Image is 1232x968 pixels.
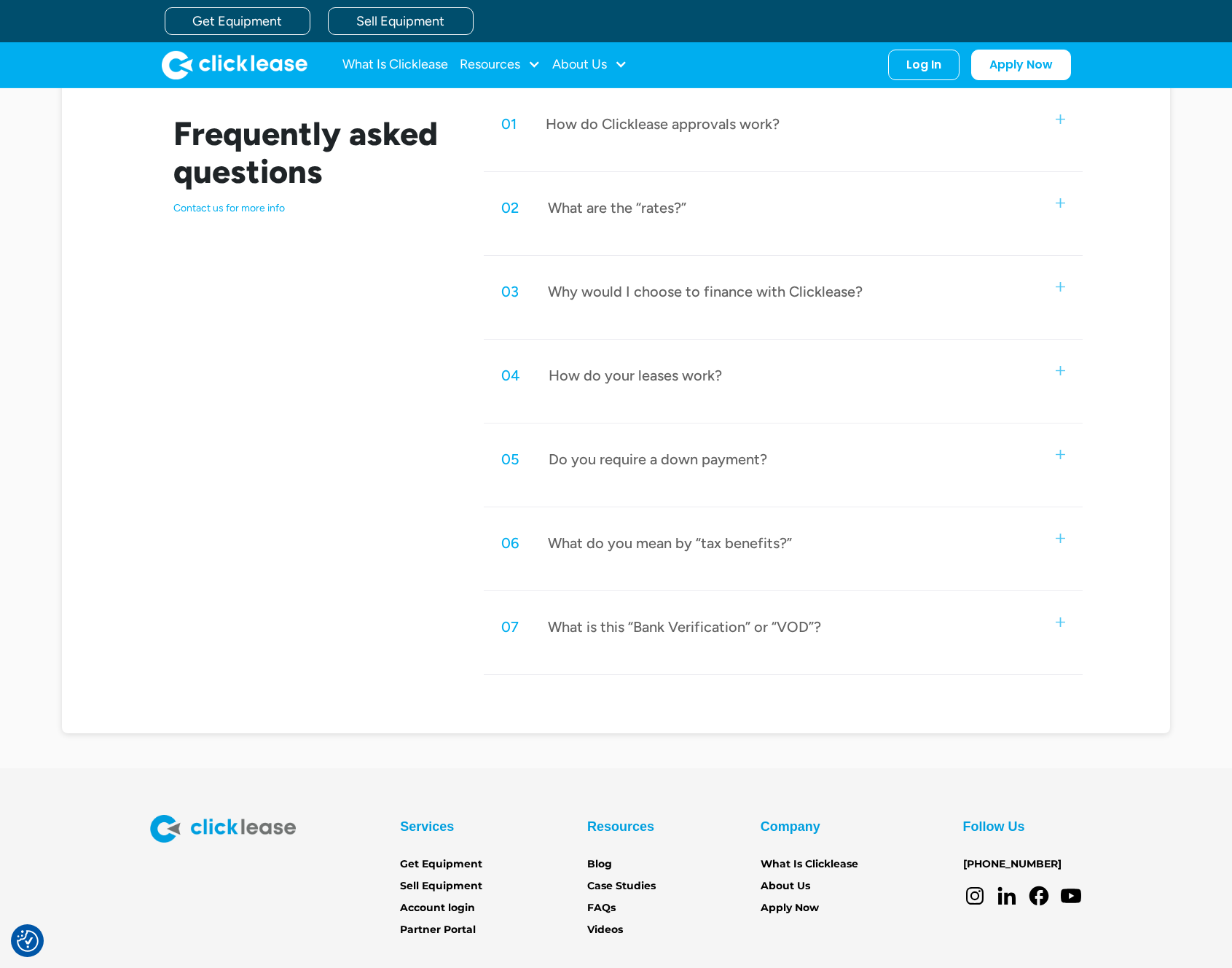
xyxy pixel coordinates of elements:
[549,366,722,385] div: How do your leases work?
[1056,617,1065,627] img: small plus
[1056,366,1065,375] img: small plus
[906,58,941,72] div: Log In
[587,815,654,838] div: Resources
[971,50,1071,80] a: Apply Now
[548,534,792,553] div: What do you mean by “tax benefits?”
[1056,198,1065,208] img: small plus
[150,815,296,843] img: Clicklease logo
[549,450,767,469] div: Do you require a down payment?
[1056,114,1065,124] img: small plus
[587,878,656,894] a: Case Studies
[460,50,541,79] div: Resources
[501,450,519,469] div: 05
[761,815,820,838] div: Company
[501,617,519,636] div: 07
[400,815,454,838] div: Services
[162,50,307,79] img: Clicklease logo
[400,856,482,873] a: Get Equipment
[552,50,627,79] div: About Us
[400,922,476,938] a: Partner Portal
[761,856,858,873] a: What Is Clicklease
[548,198,686,217] div: What are the “rates?”
[342,50,448,79] a: What Is Clicklease
[400,878,482,894] a: Sell Equipment
[173,202,450,215] p: Contact us for more info
[501,366,519,385] div: 04
[501,198,519,217] div: 02
[17,930,39,952] button: Consent Preferences
[1056,282,1065,292] img: small plus
[963,815,1025,838] div: Follow Us
[165,7,310,35] a: Get Equipment
[162,50,307,79] a: home
[328,7,474,35] a: Sell Equipment
[587,856,612,873] a: Blog
[17,930,39,952] img: Revisit consent button
[761,878,810,894] a: About Us
[1056,450,1065,459] img: small plus
[173,114,450,190] h2: Frequently asked questions
[546,114,780,133] div: How do Clicklease approvals work?
[548,617,821,636] div: What is this “Bank Verification” or “VOD”?
[587,922,623,938] a: Videos
[587,900,616,916] a: FAQs
[548,282,863,301] div: Why would I choose to finance with Clicklease?
[501,282,519,301] div: 03
[963,856,1062,873] a: [PHONE_NUMBER]
[1056,534,1065,543] img: small plus
[501,114,517,133] div: 01
[400,900,475,916] a: Account login
[501,534,519,553] div: 06
[761,900,819,916] a: Apply Now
